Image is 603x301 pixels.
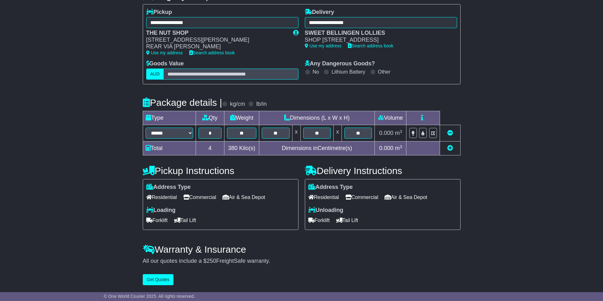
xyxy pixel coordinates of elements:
label: Lithium Battery [331,69,365,75]
a: Use my address [305,43,342,48]
label: Any Dangerous Goods? [305,60,375,67]
span: 0.000 [379,130,393,136]
label: Unloading [308,207,343,214]
label: Delivery [305,9,334,16]
td: Volume [375,111,406,125]
span: Tail Lift [174,215,196,225]
button: Get Quotes [143,274,174,285]
span: Residential [308,192,339,202]
sup: 3 [400,144,402,149]
span: Residential [146,192,177,202]
h4: Warranty & Insurance [143,244,461,255]
span: Forklift [146,215,168,225]
span: Air & Sea Depot [223,192,265,202]
a: Use my address [146,50,183,55]
span: 380 [228,145,238,151]
label: Goods Value [146,60,184,67]
td: Weight [224,111,259,125]
div: All our quotes include a $ FreightSafe warranty. [143,258,461,265]
td: Kilo(s) [224,141,259,155]
a: Search address book [189,50,235,55]
label: Loading [146,207,176,214]
span: Commercial [183,192,216,202]
td: Total [143,141,196,155]
span: 0.000 [379,145,393,151]
label: AUD [146,69,164,80]
span: © One World Courier 2025. All rights reserved. [104,294,195,299]
span: m [395,145,402,151]
td: Qty [196,111,224,125]
td: Dimensions (L x W x H) [259,111,375,125]
div: SHOP [STREET_ADDRESS] [305,37,451,44]
a: Remove this item [447,130,453,136]
span: 250 [207,258,216,264]
span: Tail Lift [336,215,358,225]
td: 4 [196,141,224,155]
h4: Pickup Instructions [143,166,298,176]
label: Address Type [308,184,353,191]
div: SWEET BELLINGEN LOLLIES [305,30,451,37]
span: Forklift [308,215,330,225]
div: [STREET_ADDRESS][PERSON_NAME] [146,37,287,44]
label: kg/cm [230,101,245,108]
h4: Delivery Instructions [305,166,461,176]
td: x [292,125,300,141]
sup: 3 [400,129,402,134]
label: Other [378,69,391,75]
label: No [313,69,319,75]
label: Pickup [146,9,172,16]
td: Type [143,111,196,125]
td: x [333,125,342,141]
label: lb/in [256,101,267,108]
a: Search address book [348,43,393,48]
label: Address Type [146,184,191,191]
a: Add new item [447,145,453,151]
td: Dimensions in Centimetre(s) [259,141,375,155]
div: REAR VIA [PERSON_NAME] [146,43,287,50]
div: THE NUT SHOP [146,30,287,37]
span: m [395,130,402,136]
span: Commercial [345,192,378,202]
span: Air & Sea Depot [385,192,427,202]
h4: Package details | [143,97,222,108]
